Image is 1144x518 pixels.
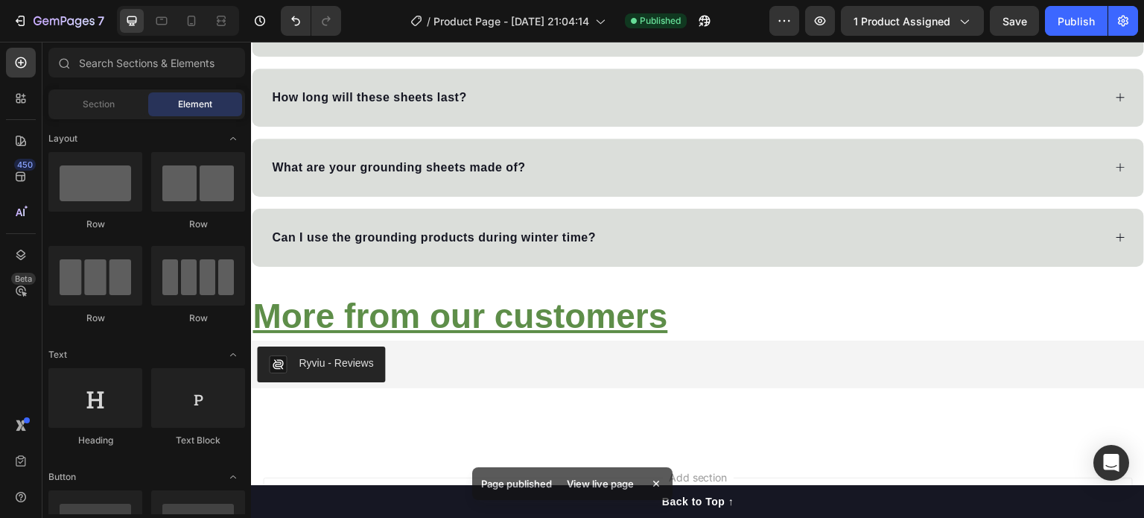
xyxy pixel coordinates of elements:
[411,452,483,468] div: Back to Top ↑
[412,428,483,443] span: Add section
[433,13,589,29] span: Product Page - [DATE] 21:04:14
[854,13,950,29] span: 1 product assigned
[151,434,245,447] div: Text Block
[990,6,1039,36] button: Save
[48,132,77,145] span: Layout
[151,312,245,325] div: Row
[83,98,115,111] span: Section
[427,13,430,29] span: /
[841,6,984,36] button: 1 product assigned
[1002,15,1027,28] span: Save
[11,273,36,285] div: Beta
[48,312,142,325] div: Row
[48,48,245,78] input: Search Sections & Elements
[48,348,67,361] span: Text
[1058,13,1095,29] div: Publish
[281,6,341,36] div: Undo/Redo
[558,473,643,494] div: View live page
[221,343,245,367] span: Toggle open
[6,6,111,36] button: 7
[251,42,1144,518] iframe: Design area
[1093,445,1129,481] div: Open Intercom Messenger
[481,476,552,491] p: Page published
[48,218,142,231] div: Row
[151,218,245,231] div: Row
[640,14,681,28] span: Published
[178,98,212,111] span: Element
[48,470,76,484] span: Button
[1045,6,1108,36] button: Publish
[221,127,245,151] span: Toggle open
[221,465,245,489] span: Toggle open
[48,434,142,447] div: Heading
[98,12,104,30] p: 7
[14,159,36,171] div: 450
